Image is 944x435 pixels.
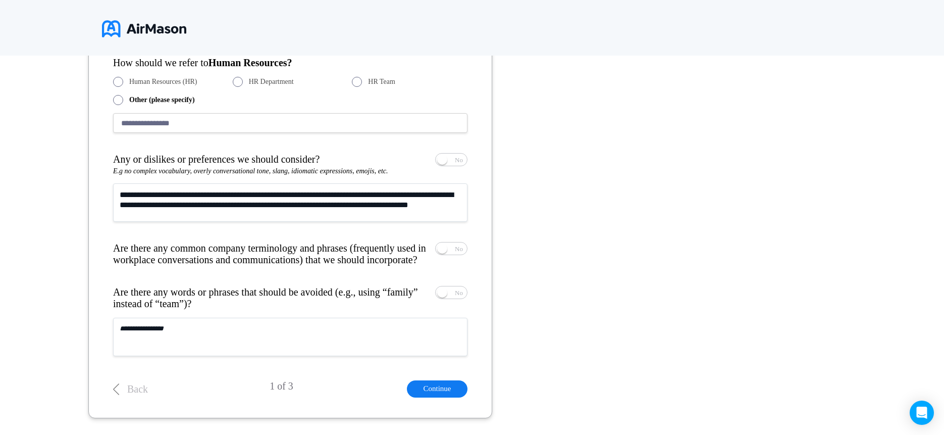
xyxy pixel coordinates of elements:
p: 1 of 3 [270,380,293,397]
div: Any or dislikes or preferences we should consider? [113,154,320,166]
span: No [455,246,463,252]
p: Back [127,383,148,395]
img: logo [102,16,186,41]
div: Are there any words or phrases that should be avoided (e.g., using “family” instead of “team”)? [113,286,429,310]
div: Are there any common company terminology and phrases (frequently used in workplace conversations ... [113,243,429,266]
img: back [113,383,119,395]
span: Other (please specify) [129,96,195,104]
span: No [455,289,463,296]
div: How should we refer to [113,57,467,69]
b: Human Resources? [208,57,292,68]
span: No [455,157,463,163]
div: Open Intercom Messenger [910,401,934,425]
span: Human Resources (HR) [129,78,197,86]
button: Continue [407,380,467,397]
span: E.g no complex vocabulary, overly conversational tone, slang, idiomatic expressions, emojis, etc. [113,167,388,175]
span: HR Team [368,78,395,86]
span: HR Department [249,78,294,86]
